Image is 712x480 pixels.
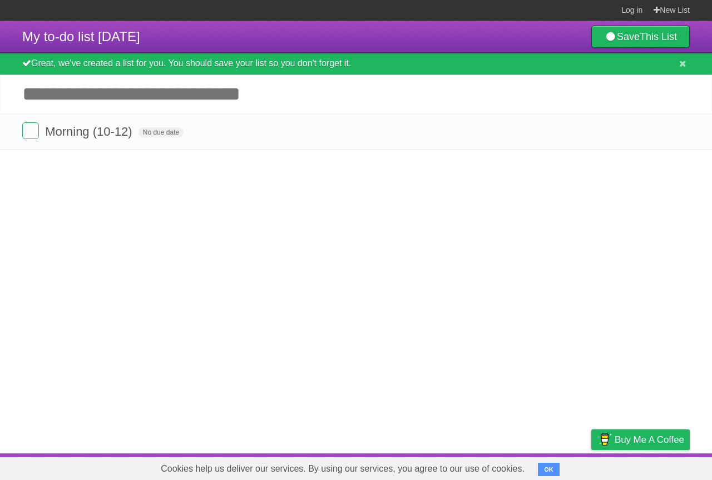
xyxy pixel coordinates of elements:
span: Cookies help us deliver our services. By using our services, you agree to our use of cookies. [150,458,536,480]
a: Suggest a feature [620,456,690,477]
a: About [443,456,467,477]
a: SaveThis List [591,26,690,48]
a: Developers [480,456,525,477]
button: OK [538,463,560,476]
span: Buy me a coffee [615,430,684,449]
label: Done [22,122,39,139]
span: Morning (10-12) [45,125,135,138]
img: Buy me a coffee [597,430,612,449]
span: My to-do list [DATE] [22,29,140,44]
span: No due date [139,127,184,137]
a: Buy me a coffee [591,429,690,450]
b: This List [640,31,677,42]
a: Terms [539,456,563,477]
a: Privacy [577,456,606,477]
